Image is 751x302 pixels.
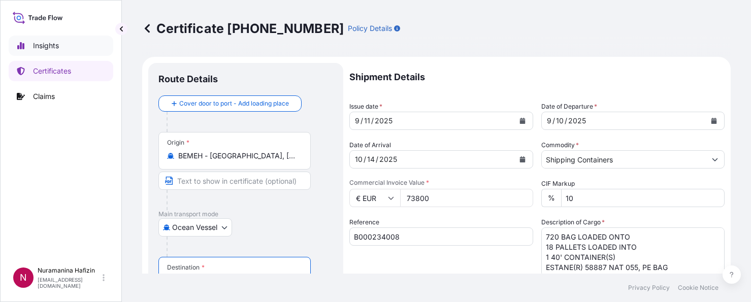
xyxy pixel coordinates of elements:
div: / [371,115,374,127]
div: day, [363,115,371,127]
div: / [364,153,366,165]
span: Cover door to port - Add loading place [179,98,289,109]
div: Destination [167,263,205,272]
div: / [361,115,363,127]
button: Show suggestions [706,150,724,169]
button: Cover door to port - Add loading place [158,95,302,112]
div: / [376,153,378,165]
div: / [565,115,567,127]
p: Certificates [33,66,71,76]
div: year, [567,115,587,127]
div: Origin [167,139,189,147]
button: Calendar [514,113,531,129]
label: Commodity [541,140,579,150]
p: Route Details [158,73,218,85]
span: N [20,273,27,283]
div: year, [378,153,398,165]
button: Calendar [706,113,722,129]
div: month, [354,153,364,165]
div: day, [366,153,376,165]
span: Date of Departure [541,102,597,112]
label: Description of Cargo [541,217,605,227]
p: Certificate [PHONE_NUMBER] [142,20,344,37]
p: [EMAIL_ADDRESS][DOMAIN_NAME] [38,277,101,289]
span: Ocean Vessel [172,222,217,232]
a: Claims [9,86,113,107]
p: Policy Details [348,23,392,33]
input: Text to appear on certificate [158,172,311,190]
div: day, [555,115,565,127]
label: CIF Markup [541,179,575,189]
p: Shipment Details [349,63,725,91]
button: Select transport [158,218,232,237]
input: Origin [178,151,298,161]
input: Type to search commodity [542,150,706,169]
span: Commercial Invoice Value [349,179,533,187]
a: Certificates [9,61,113,81]
div: month, [354,115,361,127]
textarea: 720 BAG LOADED ONTO 18 PALLETS LOADED INTO 1 40' CONTAINER(S) ESTANE(R) 58887 NAT 055, PE BAG GW ... [541,227,725,276]
div: / [552,115,555,127]
a: Insights [9,36,113,56]
p: Main transport mode [158,210,333,218]
div: month, [546,115,552,127]
button: Calendar [514,151,531,167]
p: Insights [33,41,59,51]
div: year, [374,115,394,127]
span: Date of Arrival [349,140,391,150]
input: Enter amount [400,189,533,207]
label: Reference [349,217,379,227]
a: Privacy Policy [628,284,670,292]
input: Enter percentage between 0 and 24% [561,189,725,207]
input: Enter booking reference [349,227,533,246]
p: Nuramanina Hafizin [38,266,101,275]
a: Cookie Notice [678,284,719,292]
span: Issue date [349,102,382,112]
div: % [541,189,561,207]
p: Claims [33,91,55,102]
